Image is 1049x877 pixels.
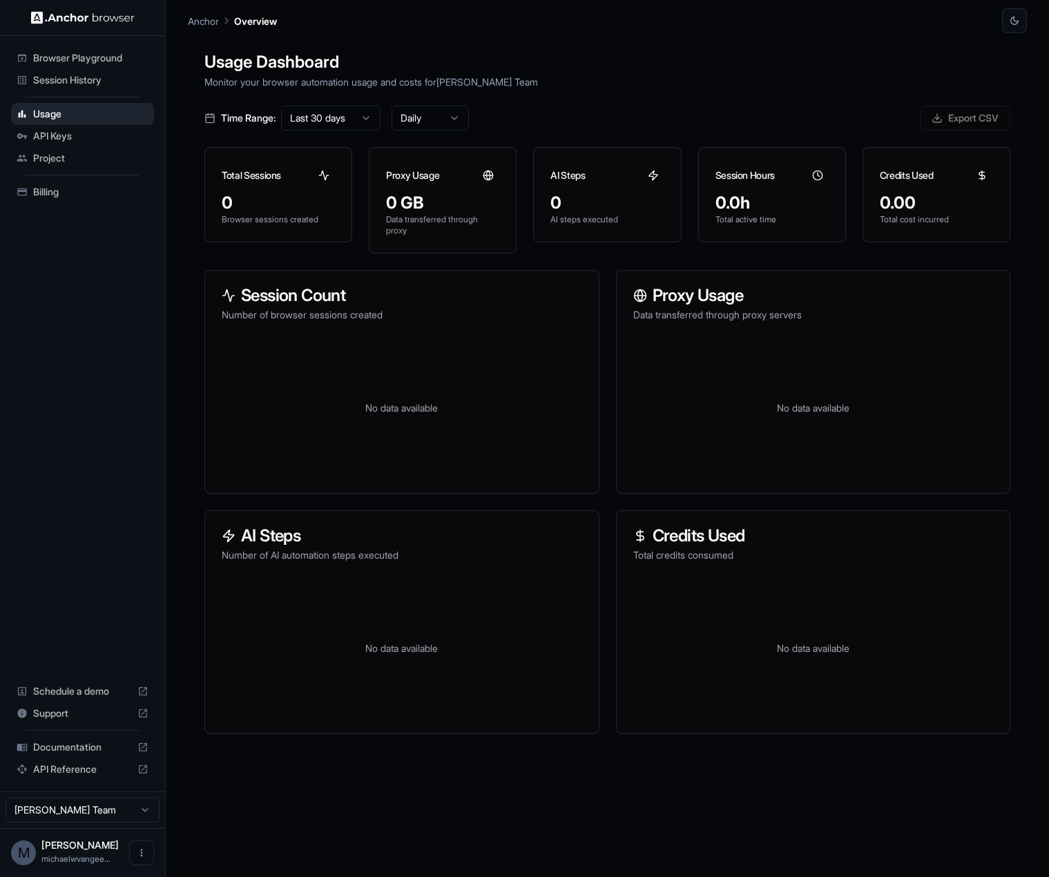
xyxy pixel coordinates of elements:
[633,548,994,562] p: Total credits consumed
[33,151,148,165] span: Project
[550,214,664,225] p: AI steps executed
[386,214,499,236] p: Data transferred through proxy
[11,125,154,147] div: API Keys
[715,168,775,182] h3: Session Hours
[633,287,994,304] h3: Proxy Usage
[11,103,154,125] div: Usage
[204,75,1010,89] p: Monitor your browser automation usage and costs for [PERSON_NAME] Team
[33,185,148,199] span: Billing
[715,214,829,225] p: Total active time
[11,181,154,203] div: Billing
[633,338,994,476] div: No data available
[33,51,148,65] span: Browser Playground
[221,111,276,125] span: Time Range:
[550,192,664,214] div: 0
[33,762,132,776] span: API Reference
[222,528,582,544] h3: AI Steps
[188,13,277,28] nav: breadcrumb
[33,684,132,698] span: Schedule a demo
[633,308,994,322] p: Data transferred through proxy servers
[222,168,281,182] h3: Total Sessions
[222,214,335,225] p: Browser sessions created
[222,579,582,717] div: No data available
[633,528,994,544] h3: Credits Used
[11,69,154,91] div: Session History
[234,14,277,28] p: Overview
[880,168,934,182] h3: Credits Used
[222,548,582,562] p: Number of AI automation steps executed
[11,147,154,169] div: Project
[633,579,994,717] div: No data available
[222,338,582,476] div: No data available
[11,840,36,865] div: M
[222,308,582,322] p: Number of browser sessions created
[41,839,119,851] span: Michael Van Geest
[41,854,110,864] span: michaelwvangeest@gmail.com
[715,192,829,214] div: 0.0h
[33,73,148,87] span: Session History
[33,129,148,143] span: API Keys
[11,736,154,758] div: Documentation
[31,11,135,24] img: Anchor Logo
[222,192,335,214] div: 0
[11,702,154,724] div: Support
[880,192,993,214] div: 0.00
[33,706,132,720] span: Support
[386,168,439,182] h3: Proxy Usage
[11,680,154,702] div: Schedule a demo
[129,840,154,865] button: Open menu
[222,287,582,304] h3: Session Count
[550,168,585,182] h3: AI Steps
[880,214,993,225] p: Total cost incurred
[204,50,1010,75] h1: Usage Dashboard
[188,14,219,28] p: Anchor
[33,107,148,121] span: Usage
[11,47,154,69] div: Browser Playground
[11,758,154,780] div: API Reference
[33,740,132,754] span: Documentation
[386,192,499,214] div: 0 GB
